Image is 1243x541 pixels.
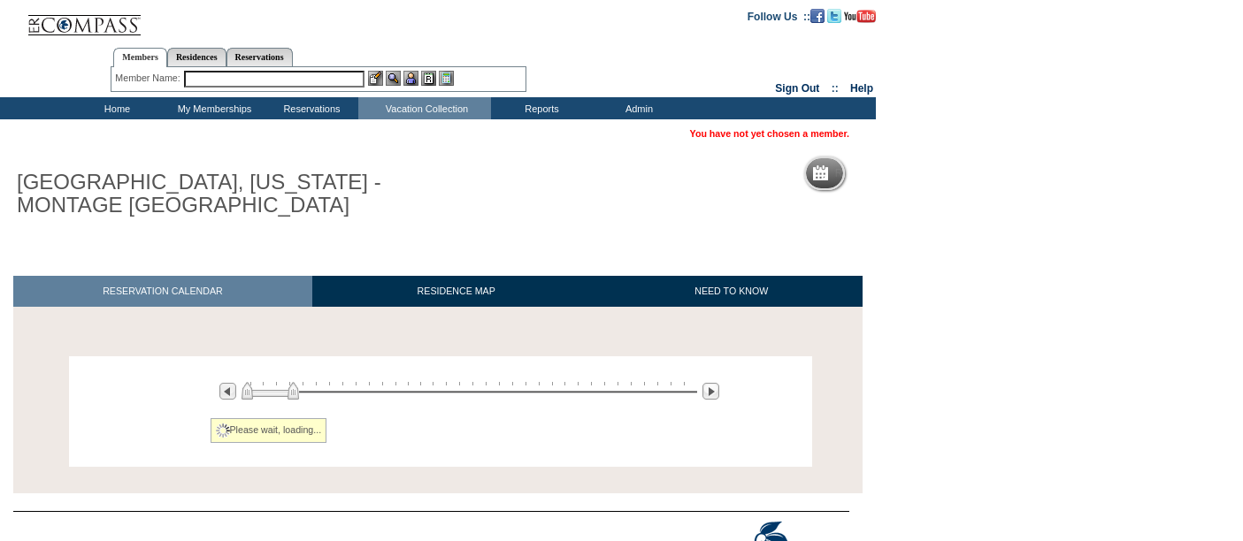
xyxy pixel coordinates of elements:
a: RESIDENCE MAP [312,276,601,307]
img: Next [702,383,719,400]
div: Please wait, loading... [211,418,327,443]
td: Reservations [261,97,358,119]
h1: [GEOGRAPHIC_DATA], [US_STATE] - MONTAGE [GEOGRAPHIC_DATA] [13,167,410,221]
a: Follow us on Twitter [827,10,841,20]
span: :: [832,82,839,95]
td: Admin [588,97,686,119]
a: Reservations [226,48,293,66]
a: RESERVATION CALENDAR [13,276,312,307]
img: Impersonate [403,71,418,86]
a: Become our fan on Facebook [810,10,825,20]
img: Subscribe to our YouTube Channel [844,10,876,23]
img: spinner2.gif [216,423,230,438]
a: Members [113,48,167,67]
span: You have not yet chosen a member. [690,128,849,139]
a: Help [850,82,873,95]
img: b_calculator.gif [439,71,454,86]
img: View [386,71,401,86]
a: NEED TO KNOW [600,276,863,307]
h5: Reservation Calendar [835,168,971,179]
td: Vacation Collection [358,97,491,119]
td: Home [66,97,164,119]
img: Reservations [421,71,436,86]
img: Become our fan on Facebook [810,9,825,23]
td: My Memberships [164,97,261,119]
a: Residences [167,48,226,66]
a: Subscribe to our YouTube Channel [844,10,876,20]
a: Sign Out [775,82,819,95]
td: Follow Us :: [748,9,810,23]
img: Follow us on Twitter [827,9,841,23]
td: Reports [491,97,588,119]
img: b_edit.gif [368,71,383,86]
div: Member Name: [115,71,183,86]
img: Previous [219,383,236,400]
